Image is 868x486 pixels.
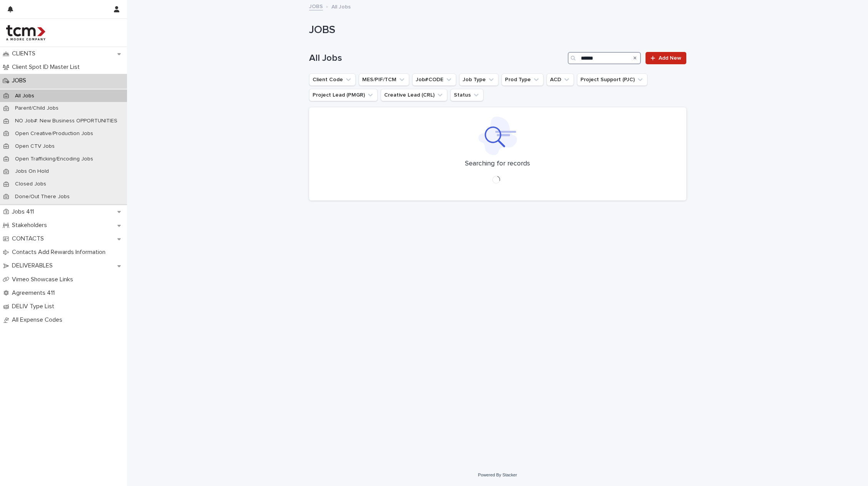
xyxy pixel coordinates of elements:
button: Project Lead (PMGR) [309,89,378,101]
input: Search [568,52,641,64]
a: Powered By Stacker [478,473,517,477]
p: Jobs 411 [9,208,40,215]
p: Done/Out There Jobs [9,194,76,200]
p: JOBS [9,77,32,84]
button: Job#CODE [412,73,456,86]
p: All Jobs [331,2,351,10]
h1: JOBS [309,24,686,37]
button: Status [450,89,483,101]
p: Parent/Child Jobs [9,105,65,112]
p: NO Job#: New Business OPPORTUNITIES [9,118,124,124]
button: Client Code [309,73,356,86]
p: Open Creative/Production Jobs [9,130,99,137]
button: Prod Type [502,73,544,86]
p: DELIVERABLES [9,262,59,269]
p: CONTACTS [9,235,50,242]
button: Creative Lead (CRL) [381,89,447,101]
p: Open Trafficking/Encoding Jobs [9,156,99,162]
a: JOBS [309,2,323,10]
p: Vimeo Showcase Links [9,276,79,283]
p: Agreements 411 [9,289,61,297]
span: Add New [659,55,681,61]
img: 4hMmSqQkux38exxPVZHQ [6,25,45,40]
button: Project Support (PJC) [577,73,647,86]
button: MES/PIF/TCM [359,73,409,86]
p: Open CTV Jobs [9,143,61,150]
h1: All Jobs [309,53,565,64]
p: All Jobs [9,93,40,99]
p: Closed Jobs [9,181,52,187]
button: ACD [547,73,574,86]
p: Searching for records [465,160,530,168]
p: Client Spot ID Master List [9,63,86,71]
p: Contacts Add Rewards Information [9,249,112,256]
a: Add New [646,52,686,64]
p: DELIV Type List [9,303,60,310]
p: Stakeholders [9,222,53,229]
button: Job Type [459,73,498,86]
p: Jobs On Hold [9,168,55,175]
p: CLIENTS [9,50,42,57]
p: All Expense Codes [9,316,69,324]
